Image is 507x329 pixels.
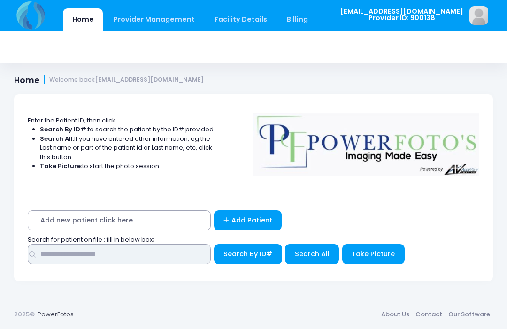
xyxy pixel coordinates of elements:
[206,8,277,31] a: Facility Details
[249,107,484,176] img: Logo
[412,306,445,323] a: Contact
[340,8,463,22] span: [EMAIL_ADDRESS][DOMAIN_NAME] Provider ID: 900138
[104,8,204,31] a: Provider Management
[40,125,88,134] strong: Search By ID#:
[214,244,282,264] button: Search By ID#
[469,6,488,25] img: image
[40,134,74,143] strong: Search All:
[352,249,395,259] span: Take Picture
[49,77,204,84] small: Welcome back
[445,306,493,323] a: Our Software
[14,75,204,85] h1: Home
[278,8,317,31] a: Billing
[95,76,204,84] strong: [EMAIL_ADDRESS][DOMAIN_NAME]
[40,125,215,134] li: to search the patient by the ID# provided.
[40,134,215,162] li: If you have entered other information, eg the Last name or part of the patient id or Last name, e...
[38,310,74,319] a: PowerFotos
[285,244,339,264] button: Search All
[28,210,211,230] span: Add new patient click here
[40,161,82,170] strong: Take Picture:
[28,116,115,125] span: Enter the Patient ID, then click
[28,235,154,244] span: Search for patient on file : fill in below box;
[214,210,282,230] a: Add Patient
[63,8,103,31] a: Home
[342,244,405,264] button: Take Picture
[40,161,215,171] li: to start the photo session.
[223,249,272,259] span: Search By ID#
[295,249,330,259] span: Search All
[14,310,35,319] span: 2025©
[319,8,355,31] a: Staff
[378,306,412,323] a: About Us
